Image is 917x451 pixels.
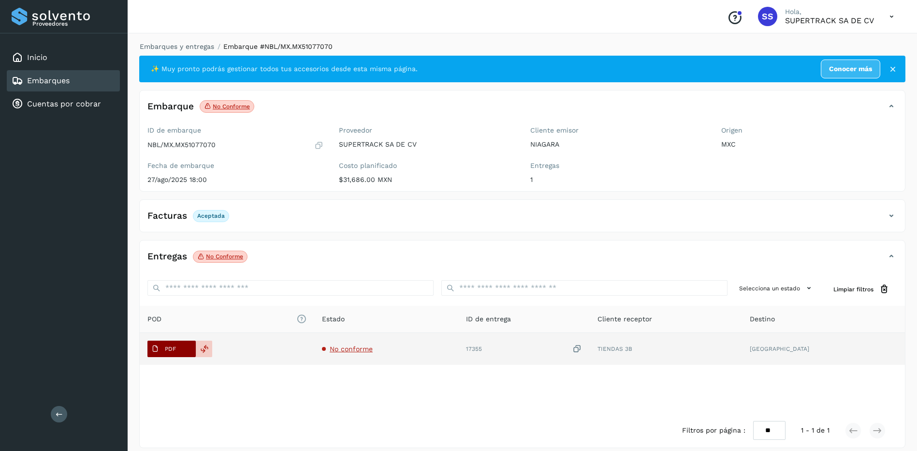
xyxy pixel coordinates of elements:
td: [GEOGRAPHIC_DATA] [742,333,905,365]
button: Limpiar filtros [826,280,897,298]
p: No conforme [213,103,250,110]
div: Reemplazar POD [196,341,212,357]
div: 17355 [466,344,582,354]
a: Embarques [27,76,70,85]
span: Embarque #NBL/MX.MX51077070 [223,43,333,50]
p: Hola, [785,8,874,16]
a: Cuentas por cobrar [27,99,101,108]
span: No conforme [330,345,373,353]
p: SUPERTRACK SA DE CV [785,16,874,25]
span: Destino [750,314,775,324]
p: MXC [721,140,897,149]
label: Entregas [530,162,706,170]
a: Conocer más [821,60,880,78]
p: SUPERTRACK SA DE CV [339,140,515,149]
div: EmbarqueNo conforme [140,98,905,122]
td: TIENDAS 3B [590,333,742,365]
div: Inicio [7,47,120,68]
span: 1 - 1 de 1 [801,425,830,436]
button: Selecciona un estado [735,280,818,296]
span: Cliente receptor [597,314,652,324]
span: Filtros por página : [682,425,745,436]
p: 1 [530,176,706,184]
h4: Entregas [147,251,187,262]
nav: breadcrumb [139,42,905,52]
label: Costo planificado [339,162,515,170]
div: EntregasNo conforme [140,248,905,272]
p: NBL/MX.MX51077070 [147,141,216,149]
p: 27/ago/2025 18:00 [147,176,323,184]
span: ✨ Muy pronto podrás gestionar todos tus accesorios desde esta misma página. [151,64,418,74]
a: Embarques y entregas [140,43,214,50]
span: Limpiar filtros [833,285,873,294]
p: Aceptada [197,212,225,219]
label: ID de embarque [147,126,323,135]
p: Proveedores [32,20,116,27]
span: Estado [322,314,345,324]
div: FacturasAceptada [140,208,905,232]
div: Embarques [7,70,120,91]
label: Fecha de embarque [147,162,323,170]
p: No conforme [206,253,243,260]
span: ID de entrega [466,314,511,324]
span: POD [147,314,306,324]
p: $31,686.00 MXN [339,176,515,184]
a: Inicio [27,53,47,62]
h4: Facturas [147,210,187,222]
p: NIAGARA [530,140,706,149]
label: Origen [721,126,897,135]
label: Proveedor [339,126,515,135]
div: Cuentas por cobrar [7,93,120,115]
p: PDF [165,346,176,352]
button: PDF [147,341,196,357]
label: Cliente emisor [530,126,706,135]
h4: Embarque [147,101,194,112]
